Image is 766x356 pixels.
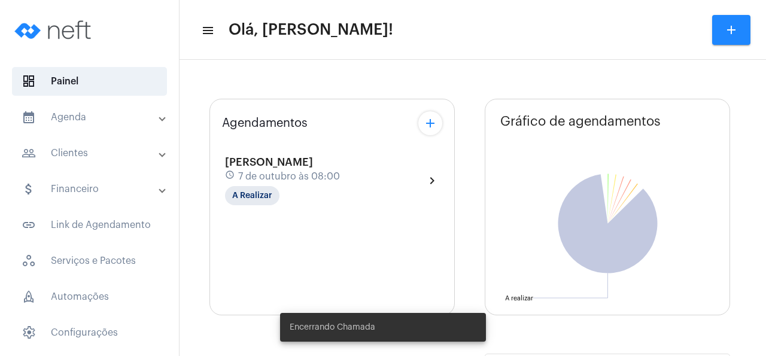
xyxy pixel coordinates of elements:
[724,23,738,37] mat-icon: add
[12,282,167,311] span: Automações
[12,318,167,347] span: Configurações
[225,186,279,205] mat-chip: A Realizar
[201,23,213,38] mat-icon: sidenav icon
[505,295,533,302] text: A realizar
[10,6,99,54] img: logo-neft-novo-2.png
[229,20,393,39] span: Olá, [PERSON_NAME]!
[22,182,160,196] mat-panel-title: Financeiro
[12,67,167,96] span: Painel
[22,74,36,89] span: sidenav icon
[22,110,36,124] mat-icon: sidenav icon
[12,247,167,275] span: Serviços e Pacotes
[290,321,375,333] span: Encerrando Chamada
[500,114,661,129] span: Gráfico de agendamentos
[22,218,36,232] mat-icon: sidenav icon
[22,290,36,304] span: sidenav icon
[22,182,36,196] mat-icon: sidenav icon
[7,139,179,168] mat-expansion-panel-header: sidenav iconClientes
[238,171,340,182] span: 7 de outubro às 08:00
[222,117,308,130] span: Agendamentos
[12,211,167,239] span: Link de Agendamento
[425,174,439,188] mat-icon: chevron_right
[22,146,36,160] mat-icon: sidenav icon
[22,110,160,124] mat-panel-title: Agenda
[225,157,313,168] span: [PERSON_NAME]
[7,175,179,203] mat-expansion-panel-header: sidenav iconFinanceiro
[22,254,36,268] span: sidenav icon
[7,103,179,132] mat-expansion-panel-header: sidenav iconAgenda
[22,146,160,160] mat-panel-title: Clientes
[22,325,36,340] span: sidenav icon
[225,170,236,183] mat-icon: schedule
[423,116,437,130] mat-icon: add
